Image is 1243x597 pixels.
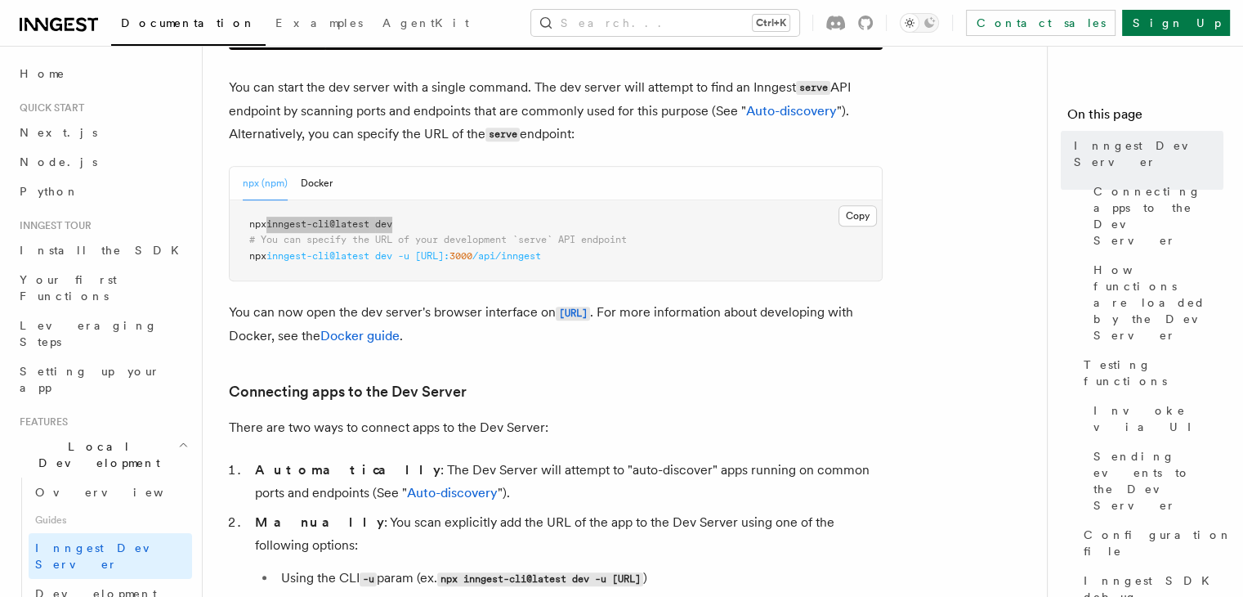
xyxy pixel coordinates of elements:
span: dev [375,250,392,262]
span: Sending events to the Dev Server [1093,448,1223,514]
a: Overview [29,478,192,507]
span: Configuration file [1084,527,1232,559]
span: Home [20,65,65,82]
a: Examples [266,5,373,44]
a: Contact sales [966,10,1116,36]
span: inngest-cli@latest [266,250,369,262]
code: npx inngest-cli@latest dev -u [URL] [437,572,643,586]
span: Overview [35,486,203,499]
h4: On this page [1067,105,1223,131]
a: How functions are loaded by the Dev Server [1087,255,1223,350]
span: Leveraging Steps [20,319,158,348]
span: AgentKit [382,16,469,29]
code: [URL] [556,307,590,321]
a: Install the SDK [13,236,192,265]
span: Guides [29,507,192,533]
a: Documentation [111,5,266,46]
button: Local Development [13,432,192,478]
span: 3000 [449,250,472,262]
strong: Automatically [255,462,440,478]
a: [URL] [556,304,590,320]
span: # You can specify the URL of your development `serve` API endpoint [249,234,627,245]
a: Leveraging Steps [13,311,192,357]
p: There are two ways to connect apps to the Dev Server: [229,416,883,439]
a: Configuration file [1077,520,1223,566]
a: Invoke via UI [1087,396,1223,442]
a: Node.js [13,147,192,177]
span: npx [249,218,266,230]
li: : The Dev Server will attempt to "auto-discover" apps running on common ports and endpoints (See ... [250,459,883,505]
a: Sending events to the Dev Server [1087,442,1223,520]
code: serve [485,128,520,141]
span: dev [375,218,392,230]
strong: Manually [255,514,384,530]
span: Local Development [13,438,178,471]
span: Your first Functions [20,273,117,303]
code: -u [360,572,377,586]
span: Node.js [20,155,97,168]
a: Inngest Dev Server [29,533,192,579]
li: Using the CLI param (ex. ) [276,567,883,590]
span: inngest-cli@latest [266,218,369,230]
a: Python [13,177,192,206]
span: Python [20,185,79,198]
span: Inngest Dev Server [35,541,175,571]
a: Testing functions [1077,350,1223,396]
a: AgentKit [373,5,479,44]
span: -u [398,250,409,262]
span: Invoke via UI [1093,402,1223,435]
span: [URL]: [415,250,449,262]
span: Quick start [13,101,84,114]
span: Documentation [121,16,256,29]
a: Home [13,59,192,88]
span: Inngest tour [13,219,92,232]
p: You can now open the dev server's browser interface on . For more information about developing wi... [229,301,883,348]
span: Inngest Dev Server [1074,137,1223,170]
a: Auto-discovery [746,103,837,119]
p: You can start the dev server with a single command. The dev server will attempt to find an Innges... [229,76,883,146]
a: Setting up your app [13,357,192,402]
a: Your first Functions [13,265,192,311]
button: Copy [838,205,877,227]
span: npx [249,250,266,262]
span: Examples [275,16,363,29]
span: Features [13,415,68,429]
a: Next.js [13,118,192,147]
button: Search...Ctrl+K [531,10,799,36]
a: Sign Up [1122,10,1230,36]
button: Toggle dark mode [900,13,939,33]
kbd: Ctrl+K [753,15,789,31]
span: How functions are loaded by the Dev Server [1093,262,1223,343]
a: Connecting apps to the Dev Server [1087,177,1223,255]
a: Auto-discovery [407,485,498,500]
span: Install the SDK [20,244,189,257]
span: /api/inngest [472,250,541,262]
a: Docker guide [320,328,400,343]
a: Connecting apps to the Dev Server [229,380,467,403]
button: npx (npm) [243,167,288,200]
code: serve [796,81,830,95]
span: Setting up your app [20,365,160,394]
a: Inngest Dev Server [1067,131,1223,177]
span: Next.js [20,126,97,139]
span: Testing functions [1084,357,1223,389]
button: Docker [301,167,333,200]
span: Connecting apps to the Dev Server [1093,183,1223,249]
